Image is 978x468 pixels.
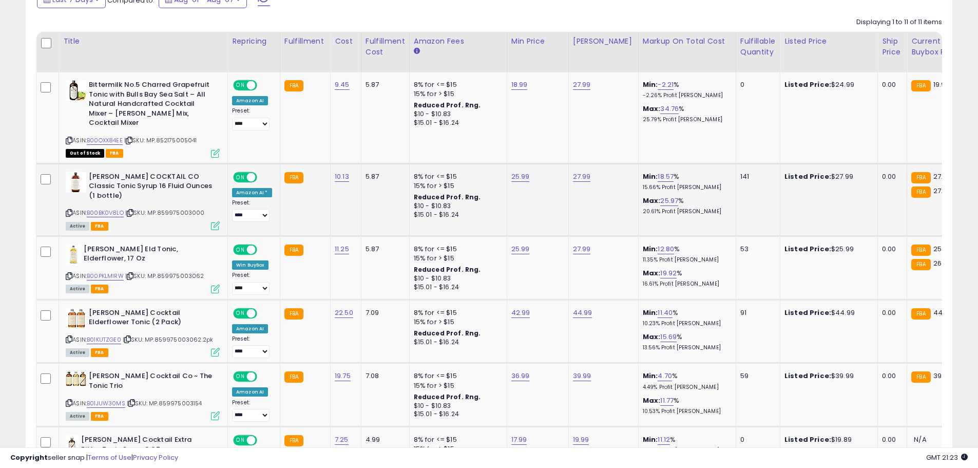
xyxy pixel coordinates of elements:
div: ASIN: [66,371,220,419]
div: $10 - $10.83 [414,402,499,410]
a: 25.99 [511,244,530,254]
div: Preset: [232,199,272,222]
div: Preset: [232,399,272,422]
a: Terms of Use [88,453,131,462]
div: $10 - $10.83 [414,274,499,283]
b: Listed Price: [784,371,831,381]
div: $27.99 [784,172,870,181]
div: Amazon AI [232,96,268,105]
p: 11.35% Profit [PERSON_NAME] [643,256,728,264]
div: 5.87 [366,245,401,254]
a: B01KUTZGE0 [87,335,121,344]
div: Repricing [232,36,276,47]
a: 18.99 [511,80,528,90]
b: Listed Price: [784,172,831,181]
b: Listed Price: [784,435,831,444]
small: FBA [284,80,303,91]
div: $15.01 - $16.24 [414,283,499,292]
small: FBA [911,80,930,91]
b: Listed Price: [784,308,831,317]
b: Min: [643,172,658,181]
div: $15.01 - $16.24 [414,211,499,219]
small: FBA [911,259,930,270]
span: OFF [256,372,272,381]
span: N/A [914,435,926,444]
span: All listings that are currently out of stock and unavailable for purchase on Amazon [66,149,104,158]
p: 10.53% Profit [PERSON_NAME] [643,408,728,415]
div: 4.99 [366,435,401,444]
small: FBA [284,371,303,383]
div: $15.01 - $16.24 [414,338,499,347]
div: 8% for <= $15 [414,172,499,181]
small: FBA [284,245,303,256]
a: 27.99 [573,244,591,254]
div: [PERSON_NAME] [573,36,634,47]
span: 44.99 [933,308,953,317]
p: 13.56% Profit [PERSON_NAME] [643,344,728,351]
a: 27.99 [573,80,591,90]
span: | SKU: MP.859975003000 [125,209,205,217]
a: B00OXX84EE [87,136,123,145]
a: 15.69 [660,332,677,342]
img: 51rgdryNqPL._SL40_.jpg [66,80,86,101]
b: [PERSON_NAME] Cocktail Extra Bitter Tonic Syrup 8 OZ [81,435,206,457]
div: 0 [740,435,772,444]
a: 27.99 [573,172,591,182]
span: OFF [256,246,272,254]
a: B01JUW30MS [87,399,125,408]
b: Reduced Prof. Rng. [414,392,481,401]
small: FBA [911,186,930,198]
b: [PERSON_NAME] COCKTAIL CO Classic Tonic Syrup 16 Fluid Ounces (1 bottle) [89,172,214,203]
div: $10 - $10.83 [414,110,499,119]
span: ON [234,372,247,381]
b: Min: [643,371,658,381]
div: 141 [740,172,772,181]
b: Max: [643,104,661,114]
span: FBA [91,222,108,231]
span: | SKU: MP.852175005041 [124,136,197,144]
div: Markup on Total Cost [643,36,732,47]
div: Ship Price [882,36,903,58]
b: [PERSON_NAME] Eld Tonic, Elderflower, 17 Oz [84,245,208,266]
span: All listings currently available for purchase on Amazon [66,412,89,421]
div: Title [63,36,223,47]
b: Max: [643,196,661,205]
div: ASIN: [66,80,220,156]
a: 18.57 [658,172,674,182]
div: 15% for > $15 [414,89,499,99]
p: 10.23% Profit [PERSON_NAME] [643,320,728,327]
div: 5.87 [366,172,401,181]
b: [PERSON_NAME] Cocktail Co ~ The Tonic Trio [89,371,214,393]
b: Min: [643,244,658,254]
small: FBA [911,371,930,383]
img: 51PuLKvTfYL._SL40_.jpg [66,371,86,386]
a: 34.76 [660,104,679,114]
p: 25.79% Profit [PERSON_NAME] [643,116,728,123]
span: 39.99 [933,371,952,381]
div: $25.99 [784,245,870,254]
b: Min: [643,308,658,317]
div: $10 - $10.83 [414,202,499,211]
a: B00PKLMIRW [87,272,124,280]
span: 27.99 [933,186,951,196]
b: Max: [643,332,661,342]
div: 0.00 [882,435,899,444]
div: 53 [740,245,772,254]
div: Fulfillment Cost [366,36,405,58]
div: % [643,196,728,215]
div: 0.00 [882,80,899,89]
a: 25.97 [660,196,678,206]
p: -2.26% Profit [PERSON_NAME] [643,92,728,99]
div: 8% for <= $15 [414,308,499,317]
b: Listed Price: [784,80,831,89]
span: | SKU: MP.859975003062.2pk [123,335,213,344]
img: 41nF5NP86zL._SL40_.jpg [66,308,86,329]
small: FBA [284,435,303,446]
small: FBA [911,172,930,183]
div: $15.01 - $16.24 [414,410,499,419]
div: Amazon AI [232,324,268,333]
div: $44.99 [784,308,870,317]
span: FBA [106,149,123,158]
div: 5.87 [366,80,401,89]
div: 8% for <= $15 [414,371,499,381]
